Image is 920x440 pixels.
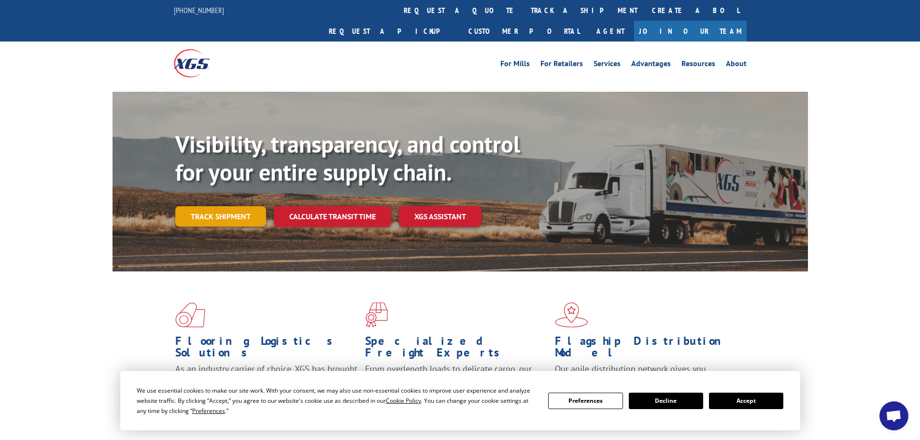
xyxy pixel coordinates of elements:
a: Advantages [631,60,671,71]
a: Calculate transit time [274,206,391,227]
span: Preferences [192,407,225,415]
a: For Mills [500,60,530,71]
a: For Retailers [540,60,583,71]
a: Services [594,60,621,71]
a: Join Our Team [634,21,747,42]
span: Cookie Policy [386,397,421,405]
div: Cookie Consent Prompt [120,371,800,430]
button: Preferences [548,393,623,409]
a: XGS ASSISTANT [399,206,481,227]
span: As an industry carrier of choice, XGS has brought innovation and dedication to flooring logistics... [175,363,357,397]
button: Decline [629,393,703,409]
button: Accept [709,393,783,409]
div: Open chat [879,401,908,430]
a: [PHONE_NUMBER] [174,5,224,15]
img: xgs-icon-flagship-distribution-model-red [555,302,588,327]
a: Request a pickup [322,21,461,42]
a: Resources [681,60,715,71]
h1: Flagship Distribution Model [555,335,737,363]
a: Track shipment [175,206,266,227]
img: xgs-icon-focused-on-flooring-red [365,302,388,327]
a: Customer Portal [461,21,587,42]
a: Agent [587,21,634,42]
h1: Specialized Freight Experts [365,335,548,363]
div: We use essential cookies to make our site work. With your consent, we may also use non-essential ... [137,385,537,416]
h1: Flooring Logistics Solutions [175,335,358,363]
span: Our agile distribution network gives you nationwide inventory management on demand. [555,363,733,386]
b: Visibility, transparency, and control for your entire supply chain. [175,129,520,187]
a: About [726,60,747,71]
img: xgs-icon-total-supply-chain-intelligence-red [175,302,205,327]
p: From overlength loads to delicate cargo, our experienced staff knows the best way to move your fr... [365,363,548,406]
